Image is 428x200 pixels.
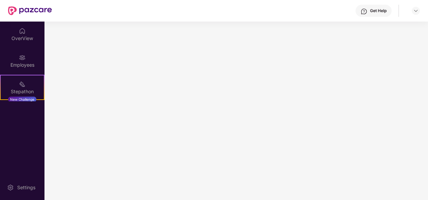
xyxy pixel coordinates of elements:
[361,8,367,15] img: svg+xml;base64,PHN2ZyBpZD0iSGVscC0zMngzMiIgeG1sbnM9Imh0dHA6Ly93d3cudzMub3JnLzIwMDAvc3ZnIiB3aWR0aD...
[1,88,44,95] div: Stepathon
[19,28,26,34] img: svg+xml;base64,PHN2ZyBpZD0iSG9tZSIgeG1sbnM9Imh0dHA6Ly93d3cudzMub3JnLzIwMDAvc3ZnIiB3aWR0aD0iMjAiIG...
[19,54,26,61] img: svg+xml;base64,PHN2ZyBpZD0iRW1wbG95ZWVzIiB4bWxucz0iaHR0cDovL3d3dy53My5vcmcvMjAwMC9zdmciIHdpZHRoPS...
[413,8,419,13] img: svg+xml;base64,PHN2ZyBpZD0iRHJvcGRvd24tMzJ4MzIiIHhtbG5zPSJodHRwOi8vd3d3LnczLm9yZy8yMDAwL3N2ZyIgd2...
[15,184,37,191] div: Settings
[7,184,14,191] img: svg+xml;base64,PHN2ZyBpZD0iU2V0dGluZy0yMHgyMCIgeG1sbnM9Imh0dHA6Ly93d3cudzMub3JnLzIwMDAvc3ZnIiB3aW...
[8,97,36,102] div: New Challenge
[8,6,52,15] img: New Pazcare Logo
[370,8,387,13] div: Get Help
[19,81,26,88] img: svg+xml;base64,PHN2ZyB4bWxucz0iaHR0cDovL3d3dy53My5vcmcvMjAwMC9zdmciIHdpZHRoPSIyMSIgaGVpZ2h0PSIyMC...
